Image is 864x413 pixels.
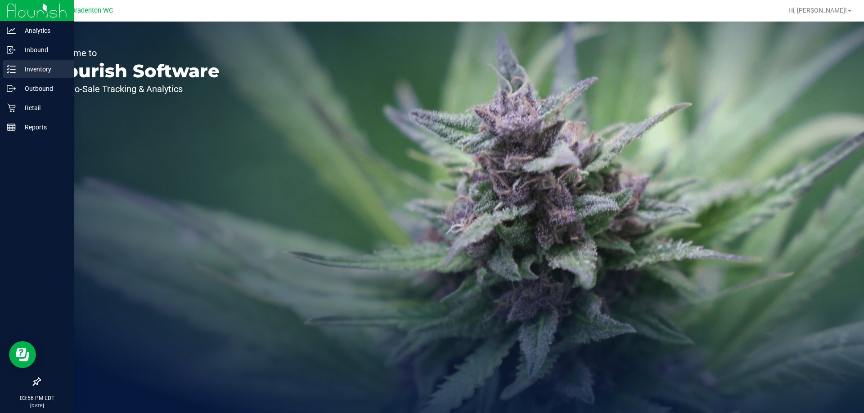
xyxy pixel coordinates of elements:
[7,103,16,112] inline-svg: Retail
[7,84,16,93] inline-svg: Outbound
[7,123,16,132] inline-svg: Reports
[9,341,36,368] iframe: Resource center
[16,83,70,94] p: Outbound
[71,7,113,14] span: Bradenton WC
[49,62,220,80] p: Flourish Software
[16,64,70,75] p: Inventory
[16,122,70,133] p: Reports
[4,402,70,409] p: [DATE]
[4,394,70,402] p: 03:56 PM EDT
[16,25,70,36] p: Analytics
[16,102,70,113] p: Retail
[49,49,220,58] p: Welcome to
[7,26,16,35] inline-svg: Analytics
[16,44,70,55] p: Inbound
[49,84,220,93] p: Seed-to-Sale Tracking & Analytics
[788,7,847,14] span: Hi, [PERSON_NAME]!
[7,65,16,74] inline-svg: Inventory
[7,45,16,54] inline-svg: Inbound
